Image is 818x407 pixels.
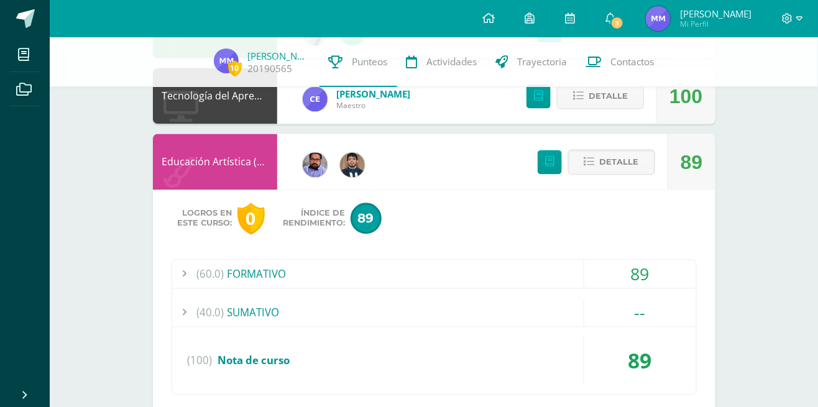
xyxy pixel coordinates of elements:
span: Punteos [352,55,388,68]
span: (100) [188,337,213,384]
span: Detalle [600,150,639,173]
span: (40.0) [197,298,224,326]
span: 10 [228,60,242,76]
span: 89 [351,203,382,234]
a: Contactos [577,37,664,87]
span: Mi Perfil [680,19,751,29]
a: Trayectoria [487,37,577,87]
span: (60.0) [197,260,224,288]
button: Detalle [557,83,644,109]
div: 0 [237,203,265,234]
div: Tecnología del Aprendizaje y la Comunicación [153,68,277,124]
span: Nota de curso [218,353,290,367]
span: Contactos [611,55,655,68]
button: Detalle [568,149,655,175]
a: Punteos [319,37,397,87]
span: Logros en este curso: [178,208,232,228]
a: Actividades [397,37,487,87]
div: 89 [584,337,696,384]
span: Actividades [427,55,477,68]
span: 3 [610,16,624,30]
span: Detalle [589,85,628,107]
div: -- [584,298,696,326]
a: [PERSON_NAME] [248,50,310,62]
span: Índice de Rendimiento: [283,208,346,228]
div: 89 [681,134,703,190]
span: Trayectoria [518,55,568,68]
img: d0bad3f2f04d0cc038014698ca489df7.png [214,48,239,73]
div: SUMATIVO [172,298,696,326]
img: 7a51f661b91fc24d84d05607a94bba63.png [303,86,328,111]
div: Educación Artística (Educación Musical) [153,134,277,190]
img: 1395cc2228810b8e70f48ddc66b3ae79.png [340,152,365,177]
div: FORMATIVO [172,260,696,288]
img: d0bad3f2f04d0cc038014698ca489df7.png [646,6,671,31]
span: [PERSON_NAME] [680,7,751,20]
img: fe2f5d220dae08f5bb59c8e1ae6aeac3.png [303,152,328,177]
span: Maestro [337,100,411,111]
div: 100 [669,68,702,124]
span: [PERSON_NAME] [337,88,411,100]
a: 20190565 [248,62,293,75]
div: 89 [584,260,696,288]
